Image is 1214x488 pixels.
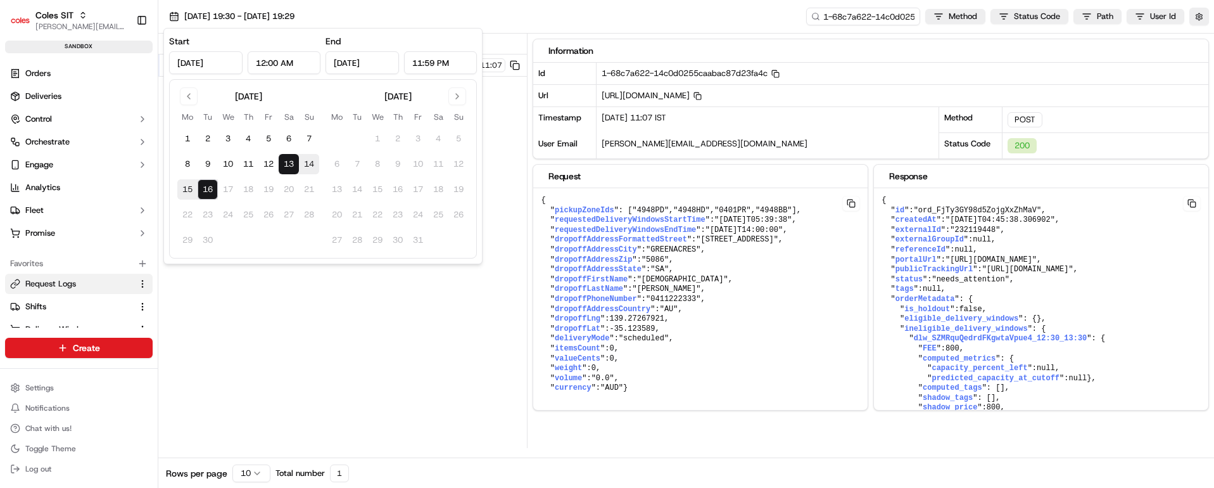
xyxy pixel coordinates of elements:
span: shadow_price [923,403,977,412]
span: [URL][DOMAIN_NAME] [602,90,702,101]
th: Saturday [428,110,448,124]
button: Control [5,109,153,129]
span: is_holdout [904,305,950,314]
span: Knowledge Base [25,184,97,196]
span: requestedDeliveryWindowsStartTime [555,215,705,224]
a: 📗Knowledge Base [8,179,102,202]
button: Notifications [5,399,153,417]
span: portalUrl [895,255,937,264]
a: 💻API Documentation [102,179,208,202]
span: pickupZoneIds [555,206,614,215]
button: [PERSON_NAME][EMAIL_ADDRESS][PERSON_NAME][PERSON_NAME][DOMAIN_NAME] [35,22,126,32]
span: "AU" [660,305,678,314]
div: Request [548,170,852,183]
span: Orders [25,68,51,79]
span: "[DEMOGRAPHIC_DATA]" [637,275,728,284]
button: 16 [198,179,218,200]
span: null [1037,364,1055,373]
div: Status Code [939,132,1002,158]
div: Start new chat [43,121,208,134]
button: 15 [177,179,198,200]
span: "[URL][DOMAIN_NAME]" [982,265,1073,274]
input: Date [326,51,399,74]
button: Fleet [5,200,153,221]
span: dropoffAddressZip [555,255,632,264]
button: 2 [198,129,218,149]
span: Path [1097,11,1113,22]
span: Toggle Theme [25,444,76,454]
span: shadow_tags [923,394,973,402]
span: Analytics [25,182,60,193]
button: 9 [198,154,218,174]
span: Orchestrate [25,136,70,148]
span: null [973,235,991,244]
button: Toggle Theme [5,440,153,458]
button: Request Logs [5,274,153,294]
span: dropoffAddressFormattedStreet [555,235,687,244]
span: "0.0" [591,374,614,383]
span: 800 [987,403,1001,412]
span: Notifications [25,403,70,413]
button: Chat with us! [5,420,153,437]
span: ineligible_delivery_windows [904,324,1027,333]
span: "232119448" [950,226,1000,234]
div: Id [533,63,597,84]
a: Powered byPylon [89,214,153,224]
th: Sunday [448,110,469,124]
span: Promise [25,228,55,239]
span: publicTrackingUrl [895,265,973,274]
span: API Documentation [120,184,203,196]
span: 11:07 [480,60,502,70]
div: Timestamp [533,107,597,133]
span: computed_metrics [923,354,996,363]
button: Coles SIT [35,9,73,22]
button: Engage [5,155,153,175]
span: 1-68c7a622-14c0d0255caabac87d23fa4c [602,68,780,79]
span: referenceId [895,245,945,254]
span: Settings [25,383,54,393]
button: Path [1073,9,1122,24]
th: Monday [327,110,347,124]
span: Create [73,342,100,354]
input: Got a question? Start typing here... [33,82,228,95]
button: Go to next month [448,87,466,105]
span: 0 [609,354,614,363]
img: Nash [13,13,38,38]
span: 0 [609,344,614,353]
span: null [1068,374,1087,383]
button: 4 [238,129,258,149]
button: 13 [279,154,299,174]
span: itemsCount [555,344,600,353]
span: externalGroupId [895,235,964,244]
span: dropoffAddressCountry [555,305,650,314]
span: "needs_attention" [932,275,1009,284]
span: 139.27267921 [609,314,664,323]
th: Tuesday [347,110,367,124]
span: null [923,285,941,293]
th: Saturday [279,110,299,124]
label: Start [169,35,189,47]
th: Sunday [299,110,319,124]
div: Url [533,84,597,106]
button: 1 [177,129,198,149]
span: Engage [25,159,53,170]
span: "4948BB" [756,206,792,215]
span: Delivery Windows [25,324,93,335]
span: "[URL][DOMAIN_NAME]" [945,255,1037,264]
th: Wednesday [367,110,388,124]
span: "[PERSON_NAME]" [632,285,700,293]
span: "4948PD" [632,206,669,215]
button: Delivery Windows [5,319,153,340]
a: Deliveries [5,86,153,106]
th: Wednesday [218,110,238,124]
span: Fleet [25,205,44,216]
span: "ord_FjTy3GY98d5ZojgXxZhMaV" [914,206,1042,215]
span: deliveryMode [555,334,609,343]
span: dropoffAddressCity [555,245,637,254]
span: Total number [275,468,325,479]
span: eligible_delivery_windows [904,314,1018,323]
span: currency [555,383,591,392]
button: 14 [299,154,319,174]
span: dropoffPhoneNumber [555,295,637,304]
span: Request Logs [25,278,76,290]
